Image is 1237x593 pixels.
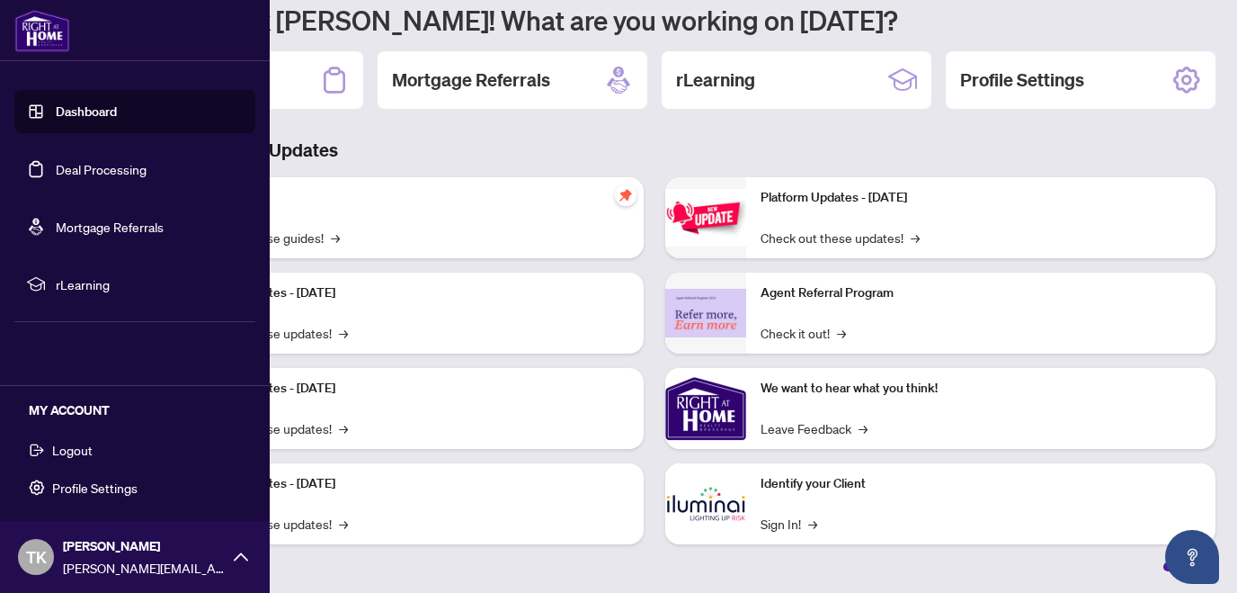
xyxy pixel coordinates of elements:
h2: rLearning [676,67,755,93]
span: [PERSON_NAME][EMAIL_ADDRESS][PERSON_NAME][DOMAIN_NAME] [63,558,225,578]
a: Mortgage Referrals [56,219,164,235]
span: → [331,228,340,247]
p: Platform Updates - [DATE] [189,379,629,399]
p: Platform Updates - [DATE] [189,283,629,303]
span: → [339,514,348,534]
a: Deal Processing [56,161,147,177]
img: Agent Referral Program [665,289,746,338]
img: Identify your Client [665,463,746,544]
h5: MY ACCOUNT [29,400,255,420]
span: → [911,228,920,247]
span: → [339,323,348,343]
span: Logout [52,436,93,464]
h1: Welcome back [PERSON_NAME]! What are you working on [DATE]? [93,3,1215,37]
img: logo [14,9,70,52]
a: Check out these updates!→ [761,228,920,247]
a: Leave Feedback→ [761,418,868,438]
p: Platform Updates - [DATE] [189,474,629,494]
span: → [837,323,846,343]
p: Self-Help [189,188,629,208]
img: We want to hear what you think! [665,368,746,449]
a: Check it out!→ [761,323,846,343]
h2: Profile Settings [960,67,1084,93]
a: Dashboard [56,103,117,120]
button: Logout [14,435,255,465]
span: Profile Settings [52,473,138,502]
span: → [859,418,868,438]
p: We want to hear what you think! [761,379,1201,399]
span: rLearning [56,274,243,294]
span: [PERSON_NAME] [63,536,225,556]
button: Open asap [1165,530,1219,584]
span: → [339,418,348,438]
h2: Mortgage Referrals [392,67,550,93]
img: Platform Updates - June 23, 2025 [665,189,746,246]
button: Profile Settings [14,472,255,503]
span: → [808,514,817,534]
p: Agent Referral Program [761,283,1201,303]
a: Sign In!→ [761,514,817,534]
h3: Brokerage & Industry Updates [93,138,1215,163]
p: Identify your Client [761,474,1201,494]
span: TK [26,544,47,570]
span: pushpin [615,184,636,206]
p: Platform Updates - [DATE] [761,188,1201,208]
